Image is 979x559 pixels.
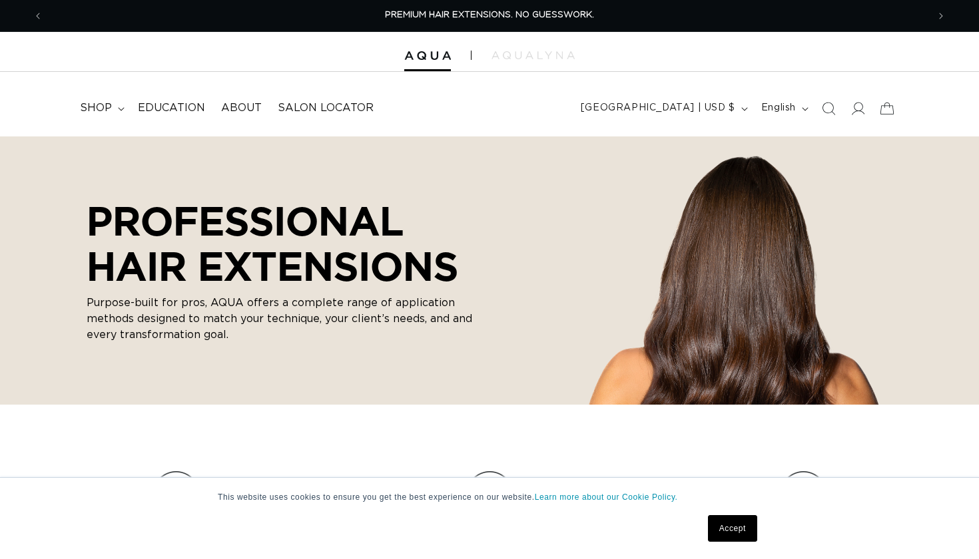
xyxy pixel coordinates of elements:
[814,94,843,123] summary: Search
[708,515,757,542] a: Accept
[926,3,956,29] button: Next announcement
[491,51,575,59] img: aqualyna.com
[780,471,826,518] img: Icon_9.png
[72,93,130,123] summary: shop
[385,11,594,19] span: PREMIUM HAIR EXTENSIONS. NO GUESSWORK.
[466,471,513,518] img: Icon_8.png
[213,93,270,123] a: About
[80,101,112,115] span: shop
[753,96,814,121] button: English
[23,3,53,29] button: Previous announcement
[153,471,199,518] img: Icon_7.png
[87,198,473,288] p: PROFESSIONAL HAIR EXTENSIONS
[218,491,761,503] p: This website uses cookies to ensure you get the best experience on our website.
[573,96,753,121] button: [GEOGRAPHIC_DATA] | USD $
[535,492,678,502] a: Learn more about our Cookie Policy.
[581,101,735,115] span: [GEOGRAPHIC_DATA] | USD $
[278,101,374,115] span: Salon Locator
[270,93,382,123] a: Salon Locator
[87,295,473,343] p: Purpose-built for pros, AQUA offers a complete range of application methods designed to match you...
[130,93,213,123] a: Education
[221,101,262,115] span: About
[138,101,205,115] span: Education
[761,101,796,115] span: English
[404,51,451,61] img: Aqua Hair Extensions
